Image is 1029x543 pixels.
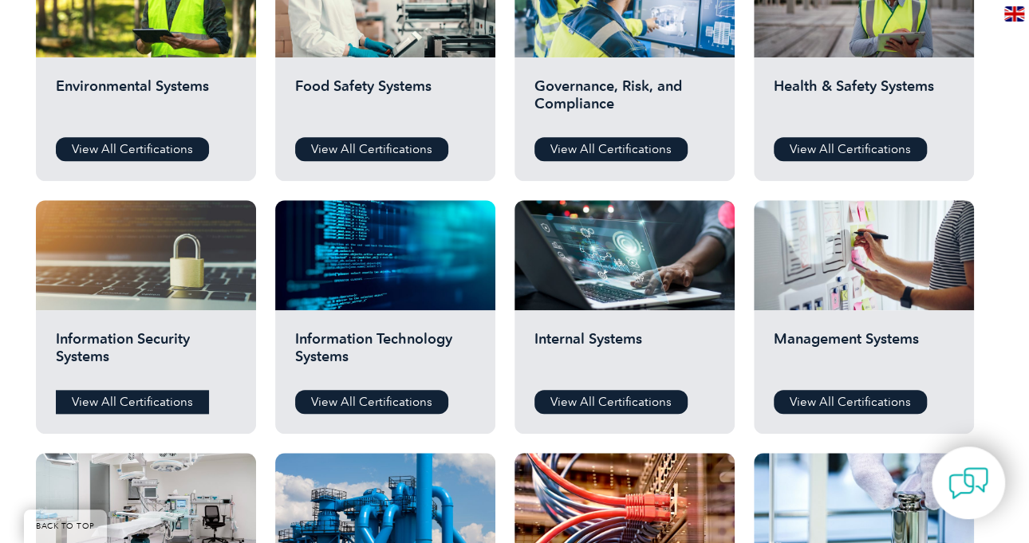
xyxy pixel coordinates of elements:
h2: Food Safety Systems [295,77,475,125]
a: View All Certifications [56,137,209,161]
a: View All Certifications [534,137,688,161]
h2: Information Technology Systems [295,330,475,378]
h2: Management Systems [774,330,954,378]
h2: Information Security Systems [56,330,236,378]
h2: Governance, Risk, and Compliance [534,77,715,125]
a: BACK TO TOP [24,510,107,543]
a: View All Certifications [295,137,448,161]
h2: Internal Systems [534,330,715,378]
a: View All Certifications [774,137,927,161]
a: View All Certifications [56,390,209,414]
a: View All Certifications [774,390,927,414]
a: View All Certifications [295,390,448,414]
img: contact-chat.png [948,463,988,503]
a: View All Certifications [534,390,688,414]
h2: Environmental Systems [56,77,236,125]
img: en [1004,6,1024,22]
h2: Health & Safety Systems [774,77,954,125]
